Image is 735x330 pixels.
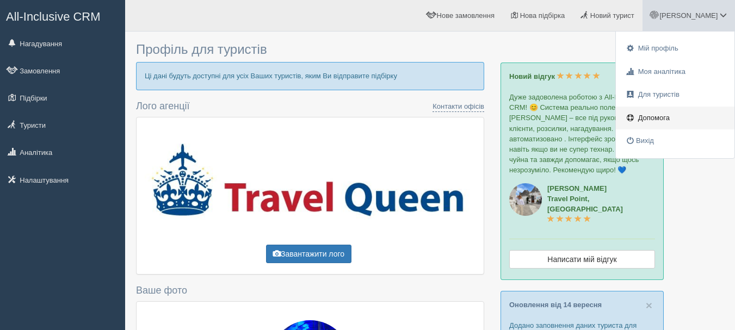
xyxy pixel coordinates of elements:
[509,92,655,175] p: Дуже задоволена роботою з All-Inclusive CRM! 😊 Система реально полегшує життя [PERSON_NAME] – все...
[638,114,670,122] span: Допомога
[509,72,600,80] a: Новий відгук
[509,250,655,269] a: Написати мій відгук
[616,83,734,107] a: Для туристів
[638,44,678,52] span: Мій профіль
[266,245,351,263] button: Завантажити лого
[145,136,475,228] img: 17_1741265737.png
[520,11,565,20] span: Нова підбірка
[616,37,734,60] a: Мій профіль
[6,10,101,23] span: All-Inclusive CRM
[646,299,652,312] span: ×
[136,285,484,296] h4: Ваше фото
[547,184,623,223] a: [PERSON_NAME]Travel Point, [GEOGRAPHIC_DATA]
[616,129,734,153] a: Вихід
[659,11,718,20] span: [PERSON_NAME]
[1,1,125,30] a: All-Inclusive CRM
[638,67,685,76] span: Моя аналітика
[136,62,484,90] p: Ці дані будуть доступні для усіх Ваших туристів, яким Ви відправите підбірку
[437,11,495,20] span: Нове замовлення
[433,101,484,112] a: Контакти офісів
[136,101,484,112] h4: Лого агенції
[646,300,652,311] button: Close
[509,301,602,309] a: Оновлення від 14 вересня
[136,42,484,57] h3: Профіль для туристів
[616,60,734,84] a: Моя аналітика
[638,90,680,98] span: Для туристів
[590,11,634,20] span: Новий турист
[616,107,734,130] a: Допомога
